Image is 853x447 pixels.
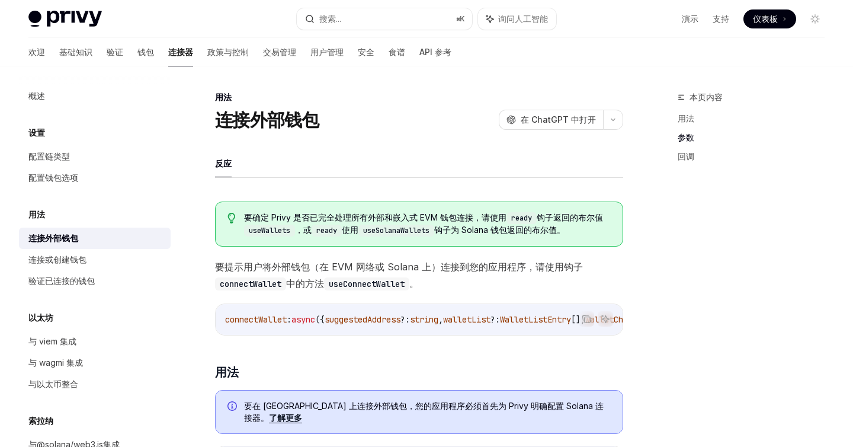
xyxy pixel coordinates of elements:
[490,314,500,325] span: ?:
[168,47,193,57] font: 连接器
[678,109,834,128] a: 用法
[500,314,571,325] span: WalletListEntry
[19,373,171,395] a: 与以太币整合
[28,47,45,57] font: 欢迎
[325,314,400,325] span: suggestedAddress
[28,379,78,389] font: 与以太币整合
[19,352,171,373] a: 与 wagmi 集成
[585,314,656,325] span: walletChainType
[310,38,344,66] a: 用户管理
[244,212,506,222] font: 要确定 Privy 是否已完全处理所有外部和嵌入式 EVM 钱包连接，请使用
[19,85,171,107] a: 概述
[806,9,825,28] button: 切换暗模式
[215,109,319,130] font: 连接外部钱包
[28,233,78,243] font: 连接外部钱包
[28,173,78,183] font: 配置钱包选项
[215,149,232,177] button: 反应
[678,128,834,147] a: 参数
[743,9,796,28] a: 仪表板
[19,331,171,352] a: 与 viem 集成
[438,314,443,325] span: ,
[713,13,729,25] a: 支持
[409,277,419,289] font: 。
[28,127,45,138] font: 设置
[682,14,698,24] font: 演示
[28,91,45,101] font: 概述
[19,146,171,167] a: 配置链类型
[678,147,834,166] a: 回调
[521,114,596,124] font: 在 ChatGPT 中打开
[28,38,45,66] a: 欢迎
[389,38,405,66] a: 食谱
[28,209,45,219] font: 用法
[678,151,694,161] font: 回调
[419,38,451,66] a: API 参考
[107,38,123,66] a: 验证
[571,314,585,325] span: [],
[598,311,613,327] button: 询问人工智能
[215,92,232,102] font: 用法
[342,225,358,235] font: 使用
[400,314,410,325] span: ?:
[291,314,315,325] span: async
[434,225,565,235] font: 钩子为 Solana 钱包返回的布尔值。
[137,47,154,57] font: 钱包
[682,13,698,25] a: 演示
[419,47,451,57] font: API 参考
[456,14,460,23] font: ⌘
[168,38,193,66] a: 连接器
[215,158,232,168] font: 反应
[310,47,344,57] font: 用户管理
[28,312,53,323] font: 以太坊
[460,14,465,23] font: K
[319,14,341,24] font: 搜索...
[389,47,405,57] font: 食谱
[690,92,723,102] font: 本页内容
[59,47,92,57] font: 基础知识
[207,38,249,66] a: 政策与控制
[506,212,537,224] code: ready
[28,151,70,161] font: 配置链类型
[244,401,604,423] font: 要在 [GEOGRAPHIC_DATA] 上连接外部钱包，您的应用程序必须首先为 Privy 明确配置 Solana 连接器。
[28,11,102,27] img: 灯光标志
[137,38,154,66] a: 钱包
[19,228,171,249] a: 连接外部钱包
[287,314,291,325] span: :
[215,277,286,290] code: connectWallet
[358,225,434,237] code: useSolanaWallets
[324,277,409,290] code: useConnectWallet
[19,167,171,189] a: 配置钱包选项
[28,357,83,368] font: 与 wagmi 集成
[59,38,92,66] a: 基础知识
[358,47,374,57] font: 安全
[358,38,374,66] a: 安全
[678,113,694,123] font: 用法
[227,401,239,413] svg: 信息
[28,336,76,346] font: 与 viem 集成
[499,110,603,130] button: 在 ChatGPT 中打开
[295,225,312,235] font: ，或
[263,47,296,57] font: 交易管理
[19,249,171,270] a: 连接或创建钱包
[244,225,295,237] code: useWallets
[579,311,594,327] button: 复制代码块中的内容
[269,413,302,423] a: 了解更多
[537,212,603,222] font: 钩子返回的布尔值
[312,225,342,237] code: ready
[225,314,287,325] span: connectWallet
[410,314,438,325] span: string
[28,416,53,426] font: 索拉纳
[498,14,548,24] font: 询问人工智能
[713,14,729,24] font: 支持
[107,47,123,57] font: 验证
[215,365,238,379] font: 用法
[286,277,324,289] font: 中的方法
[19,270,171,292] a: 验证已连接的钱包
[28,276,95,286] font: 验证已连接的钱包
[207,47,249,57] font: 政策与控制
[215,261,583,273] font: 要提示用户将外部钱包（在 EVM 网络或 Solana 上）连接到您的应用程序，请使用钩子
[28,254,86,264] font: 连接或创建钱包
[443,314,490,325] span: walletList
[263,38,296,66] a: 交易管理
